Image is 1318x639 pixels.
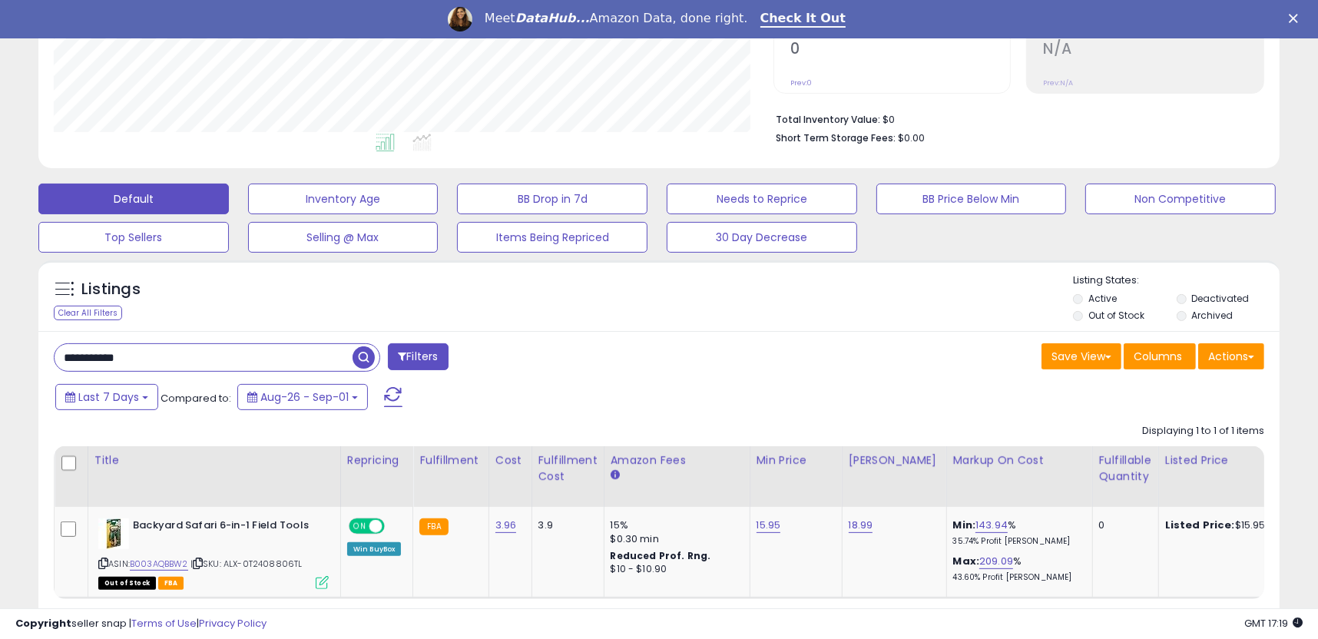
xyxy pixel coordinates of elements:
[78,389,139,405] span: Last 7 Days
[760,11,846,28] a: Check It Out
[81,279,141,300] h5: Listings
[419,518,448,535] small: FBA
[953,572,1081,583] p: 43.60% Profit [PERSON_NAME]
[611,518,738,532] div: 15%
[260,389,349,405] span: Aug-26 - Sep-01
[190,558,303,570] span: | SKU: ALX-0T2408806TL
[38,184,229,214] button: Default
[776,131,896,144] b: Short Term Storage Fees:
[457,222,647,253] button: Items Being Repriced
[347,452,407,468] div: Repricing
[98,577,156,590] span: All listings that are currently out of stock and unavailable for purchase on Amazon
[790,78,812,88] small: Prev: 0
[776,113,880,126] b: Total Inventory Value:
[953,518,976,532] b: Min:
[248,222,439,253] button: Selling @ Max
[457,184,647,214] button: BB Drop in 7d
[1244,616,1303,631] span: 2025-09-10 17:19 GMT
[946,446,1092,507] th: The percentage added to the cost of goods (COGS) that forms the calculator for Min & Max prices.
[757,518,781,533] a: 15.95
[515,11,590,25] i: DataHub...
[419,452,482,468] div: Fulfillment
[350,519,369,532] span: ON
[15,617,267,631] div: seller snap | |
[248,184,439,214] button: Inventory Age
[953,554,980,568] b: Max:
[347,542,402,556] div: Win BuyBox
[538,518,592,532] div: 3.9
[953,518,1081,547] div: %
[611,549,711,562] b: Reduced Prof. Rng.
[667,184,857,214] button: Needs to Reprice
[98,518,129,549] img: 51b9pzO93BL._SL40_.jpg
[849,452,940,468] div: [PERSON_NAME]
[495,518,517,533] a: 3.96
[130,558,188,571] a: B003AQBBW2
[485,11,748,26] div: Meet Amazon Data, done right.
[15,616,71,631] strong: Copyright
[1041,343,1121,369] button: Save View
[1142,424,1264,439] div: Displaying 1 to 1 of 1 items
[611,563,738,576] div: $10 - $10.90
[1043,78,1073,88] small: Prev: N/A
[1124,343,1196,369] button: Columns
[54,306,122,320] div: Clear All Filters
[98,518,329,588] div: ASIN:
[237,384,368,410] button: Aug-26 - Sep-01
[1099,518,1147,532] div: 0
[1289,14,1304,23] div: Close
[953,536,1081,547] p: 35.74% Profit [PERSON_NAME]
[1191,292,1249,305] label: Deactivated
[38,222,229,253] button: Top Sellers
[611,532,738,546] div: $0.30 min
[611,468,620,482] small: Amazon Fees.
[158,577,184,590] span: FBA
[979,554,1013,569] a: 209.09
[898,131,925,145] span: $0.00
[1043,40,1263,61] h2: N/A
[953,452,1086,468] div: Markup on Cost
[1073,273,1279,288] p: Listing States:
[1198,343,1264,369] button: Actions
[1165,452,1298,468] div: Listed Price
[953,555,1081,583] div: %
[448,7,472,31] img: Profile image for Georgie
[538,452,598,485] div: Fulfillment Cost
[1165,518,1293,532] div: $15.95
[382,519,407,532] span: OFF
[133,518,320,537] b: Backyard Safari 6-in-1 Field Tools
[1088,292,1117,305] label: Active
[667,222,857,253] button: 30 Day Decrease
[1134,349,1182,364] span: Columns
[1165,518,1235,532] b: Listed Price:
[611,452,743,468] div: Amazon Fees
[975,518,1008,533] a: 143.94
[776,109,1253,127] li: $0
[1085,184,1276,214] button: Non Competitive
[131,616,197,631] a: Terms of Use
[757,452,836,468] div: Min Price
[495,452,525,468] div: Cost
[161,391,231,406] span: Compared to:
[388,343,448,370] button: Filters
[94,452,334,468] div: Title
[876,184,1067,214] button: BB Price Below Min
[55,384,158,410] button: Last 7 Days
[790,40,1011,61] h2: 0
[1088,309,1144,322] label: Out of Stock
[1191,309,1233,322] label: Archived
[1099,452,1152,485] div: Fulfillable Quantity
[199,616,267,631] a: Privacy Policy
[849,518,873,533] a: 18.99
